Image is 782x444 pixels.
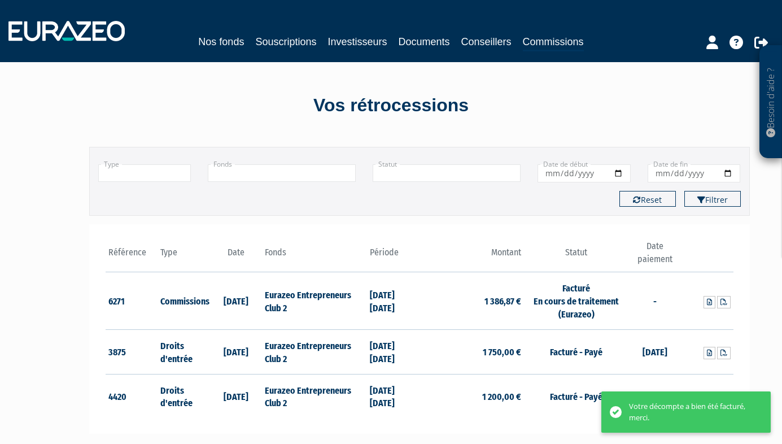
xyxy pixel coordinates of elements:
[210,272,263,330] td: [DATE]
[367,240,420,272] th: Période
[327,34,387,50] a: Investisseurs
[198,34,244,50] a: Nos fonds
[262,240,366,272] th: Fonds
[69,93,713,119] div: Vos rétrocessions
[524,240,628,272] th: Statut
[367,272,420,330] td: [DATE] [DATE]
[420,272,524,330] td: 1 386,87 €
[210,374,263,418] td: [DATE]
[158,240,210,272] th: Type
[158,374,210,418] td: Droits d'entrée
[8,21,125,41] img: 1732889491-logotype_eurazeo_blanc_rvb.png
[461,34,512,50] a: Conseillers
[106,240,158,272] th: Référence
[628,329,681,374] td: [DATE]
[524,272,628,330] td: Facturé En cours de traitement (Eurazeo)
[523,34,584,51] a: Commissions
[106,272,158,330] td: 6271
[262,272,366,330] td: Eurazeo Entrepreneurs Club 2
[158,272,210,330] td: Commissions
[255,34,316,50] a: Souscriptions
[629,401,754,423] div: Votre décompte a bien été facturé, merci.
[628,272,681,330] td: -
[524,329,628,374] td: Facturé - Payé
[210,329,263,374] td: [DATE]
[399,34,450,50] a: Documents
[367,374,420,418] td: [DATE] [DATE]
[420,240,524,272] th: Montant
[420,329,524,374] td: 1 750,00 €
[764,51,777,153] p: Besoin d'aide ?
[262,374,366,418] td: Eurazeo Entrepreneurs Club 2
[524,374,628,418] td: Facturé - Payé
[420,374,524,418] td: 1 200,00 €
[262,329,366,374] td: Eurazeo Entrepreneurs Club 2
[628,374,681,418] td: [DATE]
[619,191,676,207] button: Reset
[158,329,210,374] td: Droits d'entrée
[106,374,158,418] td: 4420
[367,329,420,374] td: [DATE] [DATE]
[684,191,741,207] button: Filtrer
[628,240,681,272] th: Date paiement
[106,329,158,374] td: 3875
[210,240,263,272] th: Date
